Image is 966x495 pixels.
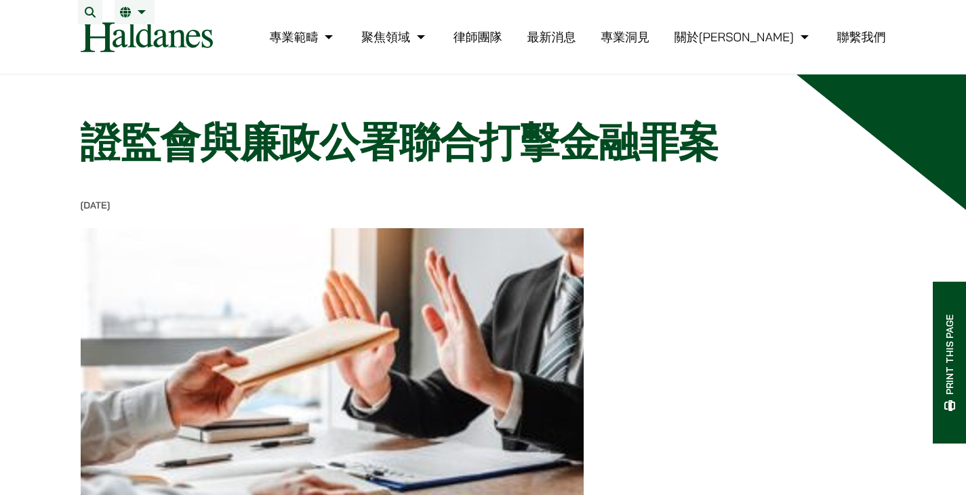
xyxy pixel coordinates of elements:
a: 關於何敦 [675,29,812,45]
a: 聚焦領域 [361,29,428,45]
a: 繁 [120,7,149,18]
a: 專業洞見 [601,29,649,45]
time: [DATE] [81,199,110,211]
h1: 證監會與廉政公署聯合打擊金融罪案 [81,118,784,167]
a: 律師團隊 [454,29,502,45]
img: Logo of Haldanes [81,22,213,52]
a: 聯繫我們 [837,29,886,45]
a: 最新消息 [527,29,576,45]
a: 專業範疇 [269,29,336,45]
